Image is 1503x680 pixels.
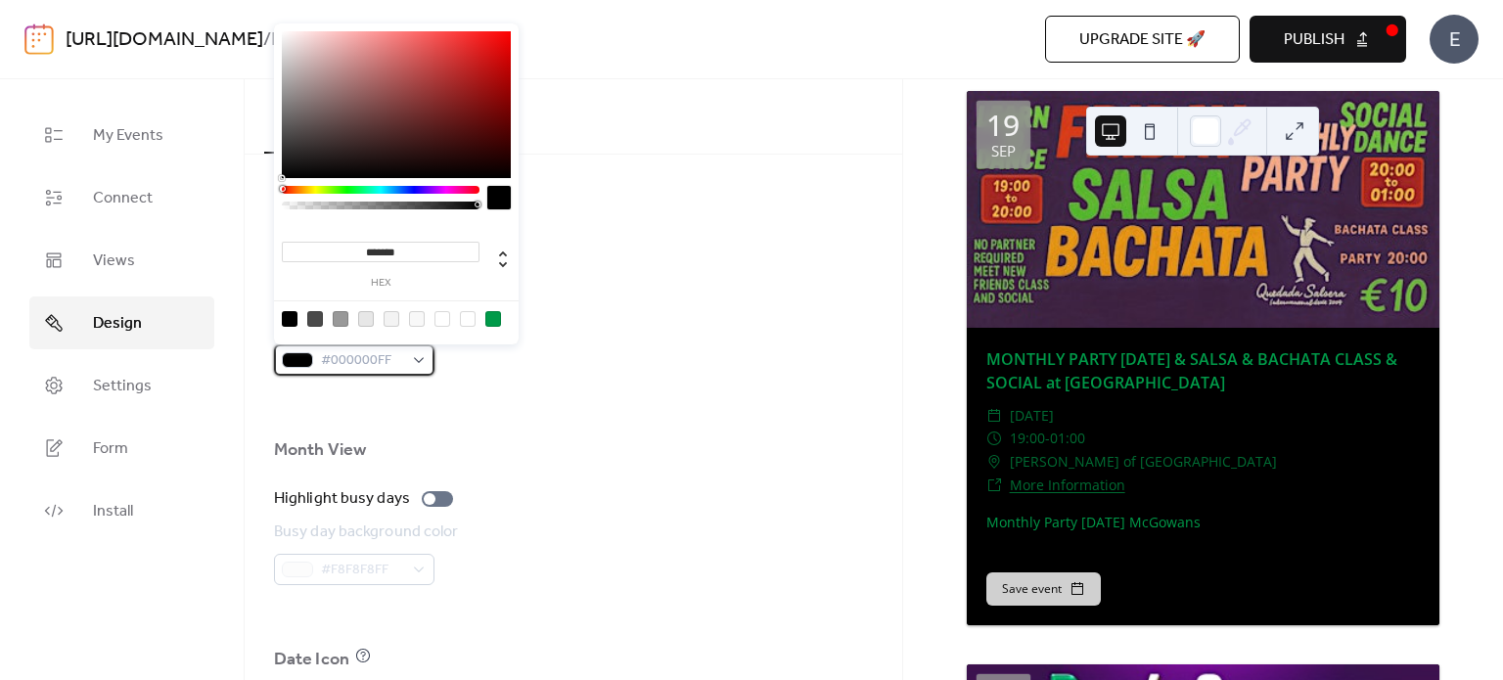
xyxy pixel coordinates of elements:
a: More Information [1010,476,1125,494]
div: Highlight busy days [274,487,410,511]
div: Date Icon [274,648,349,671]
span: Upgrade site 🚀 [1079,28,1206,52]
button: Colors [264,79,341,154]
a: Settings [29,359,214,412]
a: Design [29,296,214,349]
span: #000000FF [321,349,403,373]
div: rgb(0, 154, 73) [485,311,501,327]
div: rgba(255, 255, 255, 0) [460,311,476,327]
div: 19 [986,111,1020,140]
div: rgb(243, 243, 243) [384,311,399,327]
a: MONTHLY PARTY [DATE] & SALSA & BACHATA CLASS & SOCIAL at [GEOGRAPHIC_DATA] [986,348,1397,393]
div: rgb(153, 153, 153) [333,311,348,327]
span: Design [93,312,142,336]
a: [URL][DOMAIN_NAME] [66,22,263,59]
label: hex [282,278,479,289]
span: Form [93,437,128,461]
div: Busy day background color [274,521,459,544]
span: Install [93,500,133,523]
a: Form [29,422,214,475]
div: ​ [986,474,1002,497]
span: My Events [93,124,163,148]
div: rgb(0, 0, 0) [282,311,297,327]
div: Month View [274,438,366,462]
button: Upgrade site 🚀 [1045,16,1240,63]
div: rgb(255, 255, 255) [434,311,450,327]
div: rgb(231, 231, 231) [358,311,374,327]
a: Connect [29,171,214,224]
span: - [1045,427,1050,450]
div: rgb(74, 74, 74) [307,311,323,327]
img: logo [24,23,54,55]
button: Publish [1250,16,1406,63]
span: [PERSON_NAME] of [GEOGRAPHIC_DATA] [1010,450,1277,474]
span: 19:00 [1010,427,1045,450]
button: Save event [986,572,1101,606]
a: My Events [29,109,214,161]
a: Views [29,234,214,287]
span: Connect [93,187,153,210]
span: [DATE] [1010,404,1054,428]
span: 01:00 [1050,427,1085,450]
div: Sep [991,144,1016,159]
div: Monthly Party [DATE] McGowans [967,512,1439,532]
div: ​ [986,427,1002,450]
div: rgb(248, 248, 248) [409,311,425,327]
b: Events [271,22,329,59]
span: Views [93,249,135,273]
div: ​ [986,404,1002,428]
a: Install [29,484,214,537]
b: / [263,22,271,59]
span: Settings [93,375,152,398]
span: Publish [1284,28,1344,52]
div: E [1430,15,1479,64]
div: ​ [986,450,1002,474]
